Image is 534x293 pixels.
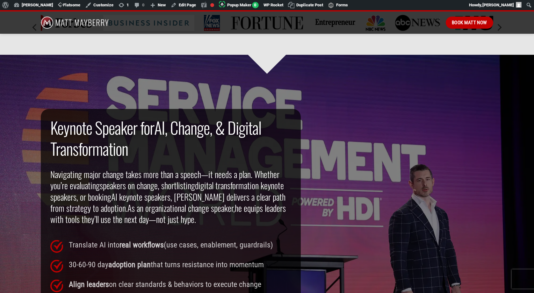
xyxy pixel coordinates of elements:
strong: digital transformation keynote speakers [50,179,284,203]
strong: real workflows [119,240,164,249]
span: [PERSON_NAME] [482,3,514,7]
strong: speakers on change [100,179,158,192]
div: Focus keyphrase not set [210,3,214,7]
p: Translate AI into (use cases, enablement, guardrails) [69,239,291,251]
strong: adoption plan [108,260,151,269]
p: 30-60-90 day that turns resistance into momentum [69,259,291,271]
a: Book Matt Now [446,17,493,29]
p: on clear standards & behaviors to execute change [69,278,291,290]
strong: AI keynote speakers [111,190,170,203]
strong: Keynote Speaker for [50,115,154,139]
h2: Navigating major change takes more than a speech—it needs a plan. Whether you’re evaluating , sho... [50,169,291,225]
strong: Align leaders [69,280,109,289]
img: Matt Mayberry [41,11,109,34]
strong: As an organizational change speaker, [127,202,235,214]
h2: AI, Change, & Digital Transformation [50,117,291,159]
span: 0 [252,2,259,8]
span: Book Matt Now [452,19,487,26]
